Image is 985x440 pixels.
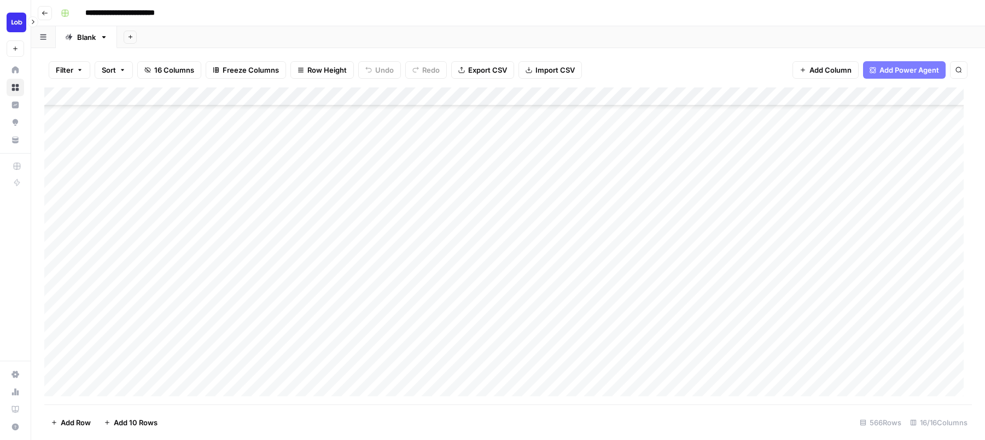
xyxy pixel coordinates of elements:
[56,26,117,48] a: Blank
[358,61,401,79] button: Undo
[7,383,24,401] a: Usage
[307,64,347,75] span: Row Height
[468,64,507,75] span: Export CSV
[792,61,859,79] button: Add Column
[7,401,24,418] a: Learning Hub
[56,64,73,75] span: Filter
[906,414,972,431] div: 16/16 Columns
[102,64,116,75] span: Sort
[49,61,90,79] button: Filter
[44,414,97,431] button: Add Row
[223,64,279,75] span: Freeze Columns
[61,417,91,428] span: Add Row
[879,64,939,75] span: Add Power Agent
[97,414,164,431] button: Add 10 Rows
[7,366,24,383] a: Settings
[7,418,24,436] button: Help + Support
[95,61,133,79] button: Sort
[535,64,575,75] span: Import CSV
[7,131,24,149] a: Your Data
[154,64,194,75] span: 16 Columns
[7,96,24,114] a: Insights
[7,79,24,96] a: Browse
[77,32,96,43] div: Blank
[7,114,24,131] a: Opportunities
[114,417,158,428] span: Add 10 Rows
[863,61,946,79] button: Add Power Agent
[422,64,440,75] span: Redo
[7,13,26,32] img: Lob Logo
[7,9,24,36] button: Workspace: Lob
[206,61,286,79] button: Freeze Columns
[7,61,24,79] a: Home
[809,64,852,75] span: Add Column
[405,61,447,79] button: Redo
[137,61,201,79] button: 16 Columns
[518,61,582,79] button: Import CSV
[451,61,514,79] button: Export CSV
[290,61,354,79] button: Row Height
[855,414,906,431] div: 566 Rows
[375,64,394,75] span: Undo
